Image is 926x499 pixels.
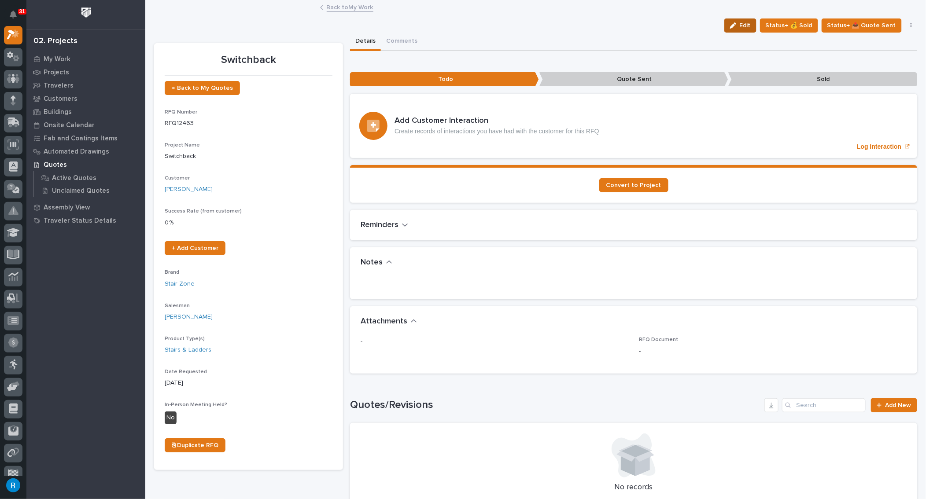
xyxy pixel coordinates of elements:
p: 0 % [165,218,332,227]
span: Salesman [165,303,190,308]
span: ← Back to My Quotes [172,85,233,91]
button: Status→ 📤 Quote Sent [822,18,902,33]
button: Reminders [361,220,408,230]
a: Fab and Coatings Items [26,132,145,145]
button: Attachments [361,317,417,327]
p: Log Interaction [857,143,901,150]
button: Notes [361,258,392,268]
a: Buildings [26,105,145,118]
span: In-Person Meeting Held? [165,402,227,407]
p: Traveler Status Details [44,217,116,225]
h3: Add Customer Interaction [395,116,599,126]
a: Add New [871,398,917,412]
span: Status→ 📤 Quote Sent [827,20,896,31]
p: My Work [44,55,70,63]
p: Switchback [165,54,332,66]
a: [PERSON_NAME] [165,185,213,194]
p: Onsite Calendar [44,121,95,129]
button: users-avatar [4,476,22,495]
span: Status→ 💰 Sold [766,20,812,31]
h1: Quotes/Revisions [350,399,761,411]
p: Unclaimed Quotes [52,187,110,195]
a: Convert to Project [599,178,668,192]
p: Automated Drawings [44,148,109,156]
h2: Notes [361,258,383,268]
a: [PERSON_NAME] [165,312,213,322]
p: Projects [44,69,69,77]
p: Sold [728,72,917,87]
span: Project Name [165,143,200,148]
a: Projects [26,66,145,79]
p: Fab and Coatings Items [44,135,118,143]
a: Stairs & Ladders [165,345,211,355]
a: Travelers [26,79,145,92]
p: Active Quotes [52,174,96,182]
p: [DATE] [165,378,332,388]
p: Create records of interactions you have had with the customer for this RFQ [395,128,599,135]
button: Status→ 💰 Sold [760,18,818,33]
a: Active Quotes [34,172,145,184]
span: ⎘ Duplicate RFQ [172,442,218,448]
span: Success Rate (from customer) [165,209,242,214]
h2: Attachments [361,317,407,327]
span: Customer [165,176,190,181]
p: Travelers [44,82,74,90]
div: No [165,411,177,424]
span: Brand [165,270,179,275]
span: RFQ Document [639,337,678,342]
button: Notifications [4,5,22,24]
p: - [361,337,628,346]
a: Customers [26,92,145,105]
a: Traveler Status Details [26,214,145,227]
a: Log Interaction [350,94,917,158]
p: Buildings [44,108,72,116]
a: ← Back to My Quotes [165,81,240,95]
p: Switchback [165,152,332,161]
a: Back toMy Work [327,2,373,12]
p: Assembly View [44,204,90,212]
p: RFQ12463 [165,119,332,128]
input: Search [782,398,866,412]
span: Add New [885,402,911,408]
a: Assembly View [26,201,145,214]
p: Customers [44,95,77,103]
a: Quotes [26,158,145,171]
a: Automated Drawings [26,145,145,158]
span: + Add Customer [172,245,218,251]
a: Onsite Calendar [26,118,145,132]
a: My Work [26,52,145,66]
p: 31 [19,8,25,15]
span: Product Type(s) [165,336,205,341]
a: + Add Customer [165,241,225,255]
button: Edit [724,18,756,33]
div: Notifications31 [11,11,22,25]
p: - [639,347,907,356]
button: Comments [381,33,423,51]
p: No records [361,483,907,492]
p: Quotes [44,161,67,169]
span: Edit [740,22,751,29]
h2: Reminders [361,220,398,230]
a: Stair Zone [165,279,195,289]
span: Convert to Project [606,182,661,188]
span: Date Requested [165,369,207,374]
div: 02. Projects [33,37,77,46]
a: Unclaimed Quotes [34,184,145,197]
a: ⎘ Duplicate RFQ [165,438,225,452]
img: Workspace Logo [78,4,94,21]
span: RFQ Number [165,110,197,115]
p: Todo [350,72,539,87]
button: Details [350,33,381,51]
p: Quote Sent [539,72,728,87]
